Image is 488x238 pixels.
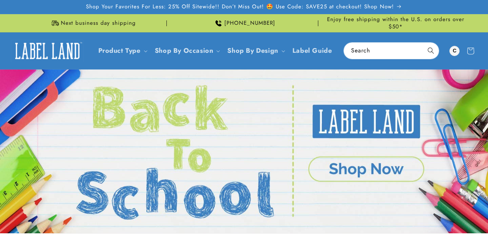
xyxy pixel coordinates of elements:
a: Label Guide [288,42,337,59]
span: Label Guide [292,47,332,55]
span: [PHONE_NUMBER] [224,20,275,27]
summary: Shop By Design [223,42,288,59]
a: Shop By Design [227,46,278,55]
div: Announcement [18,14,167,32]
div: Announcement [321,14,470,32]
summary: Product Type [94,42,150,59]
span: Shop Your Favorites For Less: 25% Off Sitewide!! Don’t Miss Out! 🤩 Use Code: SAVE25 at checkout! ... [86,3,394,11]
div: Announcement [170,14,318,32]
span: Shop By Occasion [155,47,213,55]
img: Label Land [11,40,84,62]
summary: Shop By Occasion [150,42,223,59]
button: Search [423,43,439,59]
span: Next business day shipping [61,20,136,27]
a: Label Land [8,37,87,65]
span: Enjoy free shipping within the U.S. on orders over $50* [321,16,470,30]
a: Product Type [98,46,141,55]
